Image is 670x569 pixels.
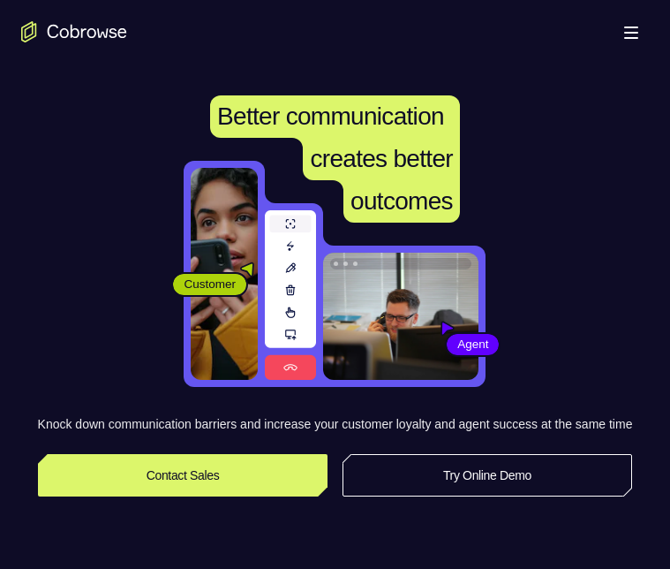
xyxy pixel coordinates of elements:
p: Knock down communication barriers and increase your customer loyalty and agent success at the sam... [38,415,633,433]
span: creates better [310,145,452,172]
a: Try Online Demo [343,454,633,497]
a: Contact Sales [38,454,328,497]
span: Better communication [217,102,444,130]
img: A series of tools used in co-browsing sessions [265,210,316,380]
a: Go to the home page [21,21,127,42]
img: A customer support agent talking on the phone [323,253,478,380]
img: A customer holding their phone [191,168,258,380]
